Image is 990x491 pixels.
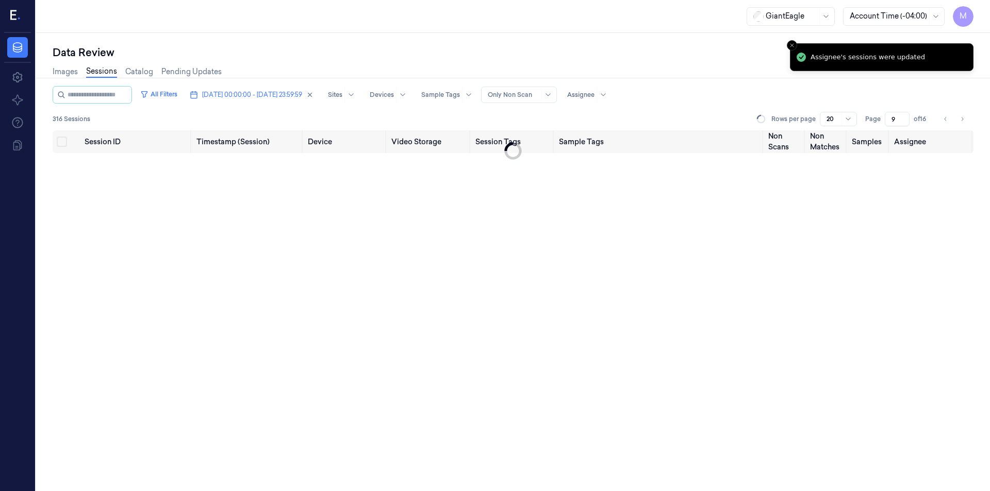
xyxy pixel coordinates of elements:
[771,114,816,124] p: Rows per page
[471,130,555,153] th: Session Tags
[955,112,969,126] button: Go to next page
[192,130,304,153] th: Timestamp (Session)
[53,45,973,60] div: Data Review
[202,90,302,99] span: [DATE] 00:00:00 - [DATE] 23:59:59
[848,130,889,153] th: Samples
[953,6,973,27] button: M
[806,130,848,153] th: Non Matches
[304,130,387,153] th: Device
[865,114,881,124] span: Page
[53,66,78,77] a: Images
[555,130,764,153] th: Sample Tags
[161,66,222,77] a: Pending Updates
[811,52,925,62] div: Assignee's sessions were updated
[136,86,181,103] button: All Filters
[86,66,117,78] a: Sessions
[787,40,797,50] button: Close toast
[764,130,806,153] th: Non Scans
[890,130,973,153] th: Assignee
[938,112,969,126] nav: pagination
[125,66,153,77] a: Catalog
[186,87,318,103] button: [DATE] 00:00:00 - [DATE] 23:59:59
[57,137,67,147] button: Select all
[53,114,90,124] span: 316 Sessions
[80,130,192,153] th: Session ID
[914,114,930,124] span: of 16
[387,130,471,153] th: Video Storage
[938,112,953,126] button: Go to previous page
